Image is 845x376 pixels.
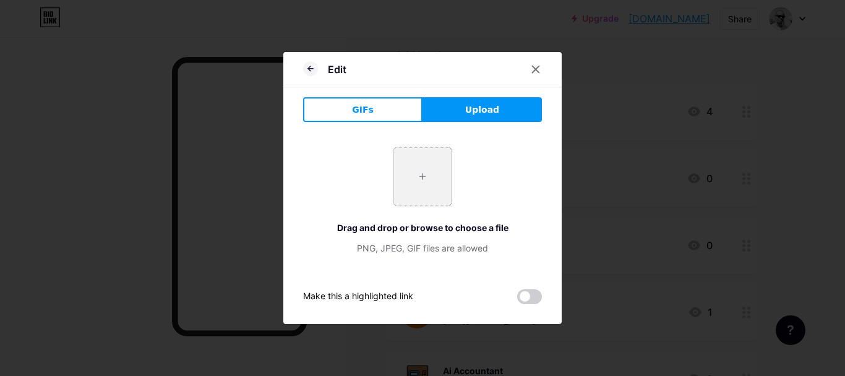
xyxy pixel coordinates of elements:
div: Drag and drop or browse to choose a file [303,221,542,234]
button: Upload [422,97,542,122]
div: Make this a highlighted link [303,289,413,304]
button: GIFs [303,97,422,122]
span: Upload [465,103,499,116]
span: GIFs [352,103,374,116]
div: PNG, JPEG, GIF files are allowed [303,242,542,255]
div: Edit [328,62,346,77]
